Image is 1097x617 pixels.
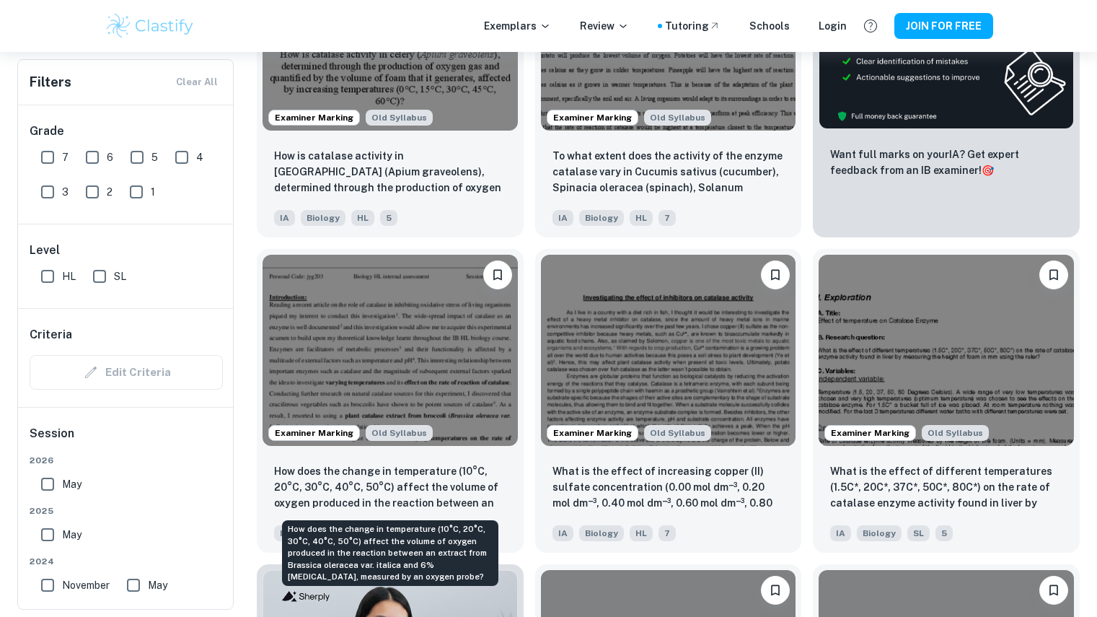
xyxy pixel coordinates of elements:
[269,111,359,124] span: Examiner Marking
[644,110,711,126] span: Old Syllabus
[813,249,1080,553] a: Examiner MarkingStarting from the May 2025 session, the Biology IA requirements have changed. It'...
[552,463,785,512] p: What is the effect of increasing copper (II) sulfate concentration (0.00 mol dm⁻³, 0.20 mol dm⁻³,...
[274,210,295,226] span: IA
[257,249,524,553] a: Examiner MarkingStarting from the May 2025 session, the Biology IA requirements have changed. It'...
[366,425,433,441] span: Old Syllabus
[665,18,721,34] a: Tutoring
[579,525,624,541] span: Biology
[552,525,573,541] span: IA
[858,14,883,38] button: Help and Feedback
[830,463,1062,512] p: What is the effect of different temperatures (1.5C*, 20C*, 37C*, 50C*, 80C*) on the rate of catal...
[366,425,433,441] div: Starting from the May 2025 session, the Biology IA requirements have changed. It's OK to refer to...
[580,18,629,34] p: Review
[535,249,802,553] a: Examiner MarkingStarting from the May 2025 session, the Biology IA requirements have changed. It'...
[114,268,126,284] span: SL
[922,425,989,441] span: Old Syllabus
[819,255,1074,446] img: Biology IA example thumbnail: What is the effect of different temperat
[30,355,223,390] div: Criteria filters are unavailable when searching by topic
[274,148,506,197] p: How is catalase activity in celery (Apium graveolens), determined through the production of oxyge...
[366,110,433,126] div: Starting from the May 2025 session, the Biology IA requirements have changed. It's OK to refer to...
[30,504,223,517] span: 2025
[552,210,573,226] span: IA
[644,425,711,441] div: Starting from the May 2025 session, the Biology IA requirements have changed. It's OK to refer to...
[830,146,1062,178] p: Want full marks on your IA ? Get expert feedback from an IB examiner!
[761,576,790,605] button: Please log in to bookmark exemplars
[148,577,167,593] span: May
[749,18,790,34] a: Schools
[547,426,638,439] span: Examiner Marking
[761,261,790,289] button: Please log in to bookmark exemplars
[274,525,295,541] span: IA
[644,110,711,126] div: Starting from the May 2025 session, the Biology IA requirements have changed. It's OK to refer to...
[62,268,76,284] span: HL
[62,184,69,200] span: 3
[62,577,110,593] span: November
[857,525,902,541] span: Biology
[658,210,676,226] span: 7
[107,149,113,165] span: 6
[62,527,81,543] span: May
[274,463,506,512] p: How does the change in temperature (10°C, 20°C, 30°C, 40°C, 50°C) affect the volume of oxygen pro...
[907,525,930,541] span: SL
[644,425,711,441] span: Old Syllabus
[579,210,624,226] span: Biology
[819,18,847,34] a: Login
[151,184,155,200] span: 1
[151,149,158,165] span: 5
[380,210,397,226] span: 5
[105,12,196,40] img: Clastify logo
[366,110,433,126] span: Old Syllabus
[483,261,512,289] button: Please log in to bookmark exemplars
[30,123,223,140] h6: Grade
[196,149,203,165] span: 4
[541,255,796,446] img: Biology IA example thumbnail: What is the effect of increasing copper
[351,210,374,226] span: HL
[263,255,518,446] img: Biology IA example thumbnail: How does the change in temperature (10°C
[107,184,113,200] span: 2
[894,13,993,39] button: JOIN FOR FREE
[658,525,676,541] span: 7
[30,326,72,343] h6: Criteria
[30,425,223,454] h6: Session
[922,425,989,441] div: Starting from the May 2025 session, the Biology IA requirements have changed. It's OK to refer to...
[282,520,498,586] div: How does the change in temperature (10°C, 20°C, 30°C, 40°C, 50°C) affect the volume of oxygen pro...
[825,426,915,439] span: Examiner Marking
[1039,261,1068,289] button: Please log in to bookmark exemplars
[1039,576,1068,605] button: Please log in to bookmark exemplars
[630,210,653,226] span: HL
[301,210,345,226] span: Biology
[547,111,638,124] span: Examiner Marking
[830,525,851,541] span: IA
[30,242,223,259] h6: Level
[269,426,359,439] span: Examiner Marking
[30,454,223,467] span: 2026
[630,525,653,541] span: HL
[484,18,551,34] p: Exemplars
[30,72,71,92] h6: Filters
[30,555,223,568] span: 2024
[552,148,785,197] p: To what extent does the activity of the enzyme catalase vary in Cucumis sativus (cucumber), Spina...
[982,165,994,176] span: 🎯
[935,525,953,541] span: 5
[62,149,69,165] span: 7
[62,476,81,492] span: May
